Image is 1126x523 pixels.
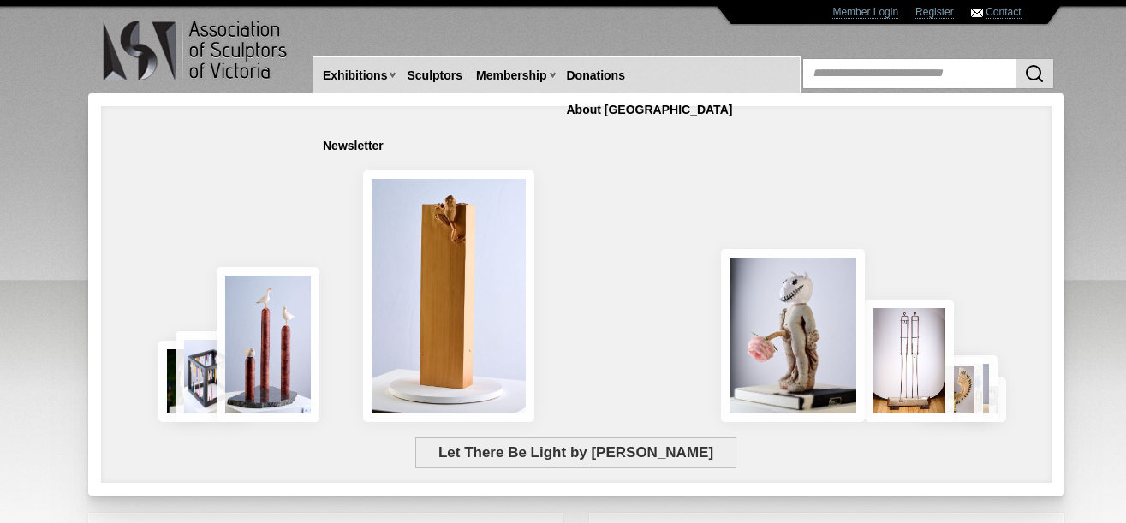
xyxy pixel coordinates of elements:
[400,60,469,92] a: Sculptors
[971,9,983,17] img: Contact ASV
[316,130,390,162] a: Newsletter
[560,94,740,126] a: About [GEOGRAPHIC_DATA]
[832,6,898,19] a: Member Login
[950,355,998,422] img: Waiting together for the Home coming
[865,300,954,422] img: Swingers
[721,249,865,422] img: Let There Be Light
[217,267,319,422] img: Rising Tides
[986,6,1021,19] a: Contact
[469,60,553,92] a: Membership
[415,437,736,468] span: Let There Be Light by [PERSON_NAME]
[560,60,632,92] a: Donations
[102,17,290,85] img: logo.png
[915,6,954,19] a: Register
[1024,63,1045,84] img: Search
[363,170,534,422] img: Little Frog. Big Climb
[316,60,394,92] a: Exhibitions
